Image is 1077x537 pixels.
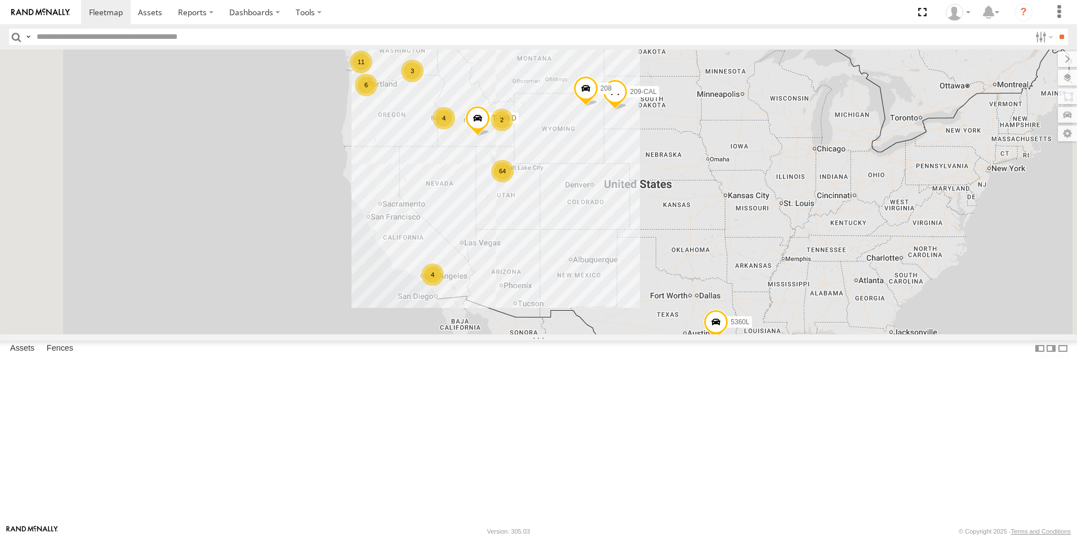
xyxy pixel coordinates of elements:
[492,115,517,123] span: T-199 D
[942,4,974,21] div: Keith Washburn
[1058,126,1077,141] label: Map Settings
[41,341,79,356] label: Fences
[433,107,455,129] div: 4
[355,74,377,96] div: 6
[6,526,58,537] a: Visit our Website
[491,160,514,182] div: 64
[959,528,1071,535] div: © Copyright 2025 -
[630,88,656,96] span: 209-CAL
[5,341,40,356] label: Assets
[1011,528,1071,535] a: Terms and Conditions
[731,319,749,326] span: 5360L
[1034,341,1045,357] label: Dock Summary Table to the Left
[24,29,33,45] label: Search Query
[1031,29,1055,45] label: Search Filter Options
[1014,3,1033,21] i: ?
[491,109,513,131] div: 2
[1045,341,1057,357] label: Dock Summary Table to the Right
[600,84,612,92] span: 208
[401,60,424,82] div: 3
[421,263,444,286] div: 4
[350,51,372,73] div: 11
[1057,341,1069,357] label: Hide Summary Table
[487,528,530,535] div: Version: 305.03
[11,8,70,16] img: rand-logo.svg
